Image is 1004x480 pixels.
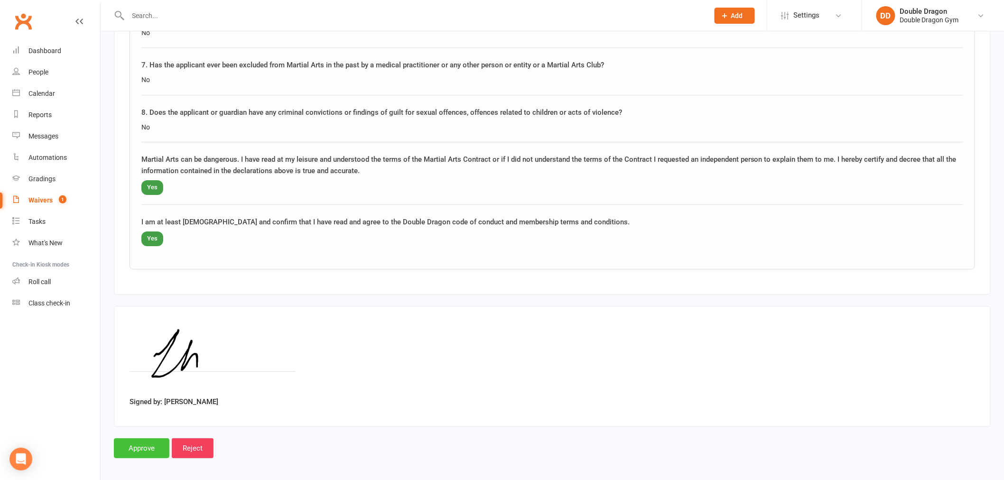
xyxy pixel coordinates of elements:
div: 7. Has the applicant ever been excluded from Martial Arts in the past by a medical practitioner o... [141,59,963,71]
a: Automations [12,147,100,168]
span: 1 [59,195,66,203]
div: Roll call [28,278,51,286]
div: Dashboard [28,47,61,55]
div: Automations [28,154,67,161]
div: Reports [28,111,52,119]
div: Waivers [28,196,53,204]
a: Dashboard [12,40,100,62]
label: Signed by: [PERSON_NAME] [130,396,218,407]
div: Messages [28,132,58,140]
a: Gradings [12,168,100,190]
div: Open Intercom Messenger [9,448,32,471]
div: What's New [28,239,63,247]
a: People [12,62,100,83]
span: Settings [794,5,820,26]
img: image1755075442.png [130,322,295,393]
div: No [141,28,963,38]
a: What's New [12,232,100,254]
div: Martial Arts can be dangerous. I have read at my leisure and understood the terms of the Martial ... [141,154,963,176]
div: DD [876,6,895,25]
a: Clubworx [11,9,35,33]
input: Approve [114,438,169,458]
a: Reports [12,104,100,126]
div: Calendar [28,90,55,97]
div: Double Dragon [900,7,959,16]
div: No [141,74,963,85]
div: Gradings [28,175,56,183]
input: Reject [172,438,214,458]
a: Roll call [12,271,100,293]
a: Class kiosk mode [12,293,100,314]
span: Yes [141,180,163,195]
div: Double Dragon Gym [900,16,959,24]
span: Yes [141,231,163,246]
input: Search... [125,9,702,22]
div: Tasks [28,218,46,225]
div: I am at least [DEMOGRAPHIC_DATA] and confirm that I have read and agree to the Double Dragon code... [141,216,963,228]
div: People [28,68,48,76]
a: Calendar [12,83,100,104]
div: Class check-in [28,299,70,307]
button: Add [715,8,755,24]
a: Messages [12,126,100,147]
div: No [141,122,963,132]
a: Tasks [12,211,100,232]
a: Waivers 1 [12,190,100,211]
div: 8. Does the applicant or guardian have any criminal convictions or findings of guilt for sexual o... [141,107,963,118]
span: Add [731,12,743,19]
